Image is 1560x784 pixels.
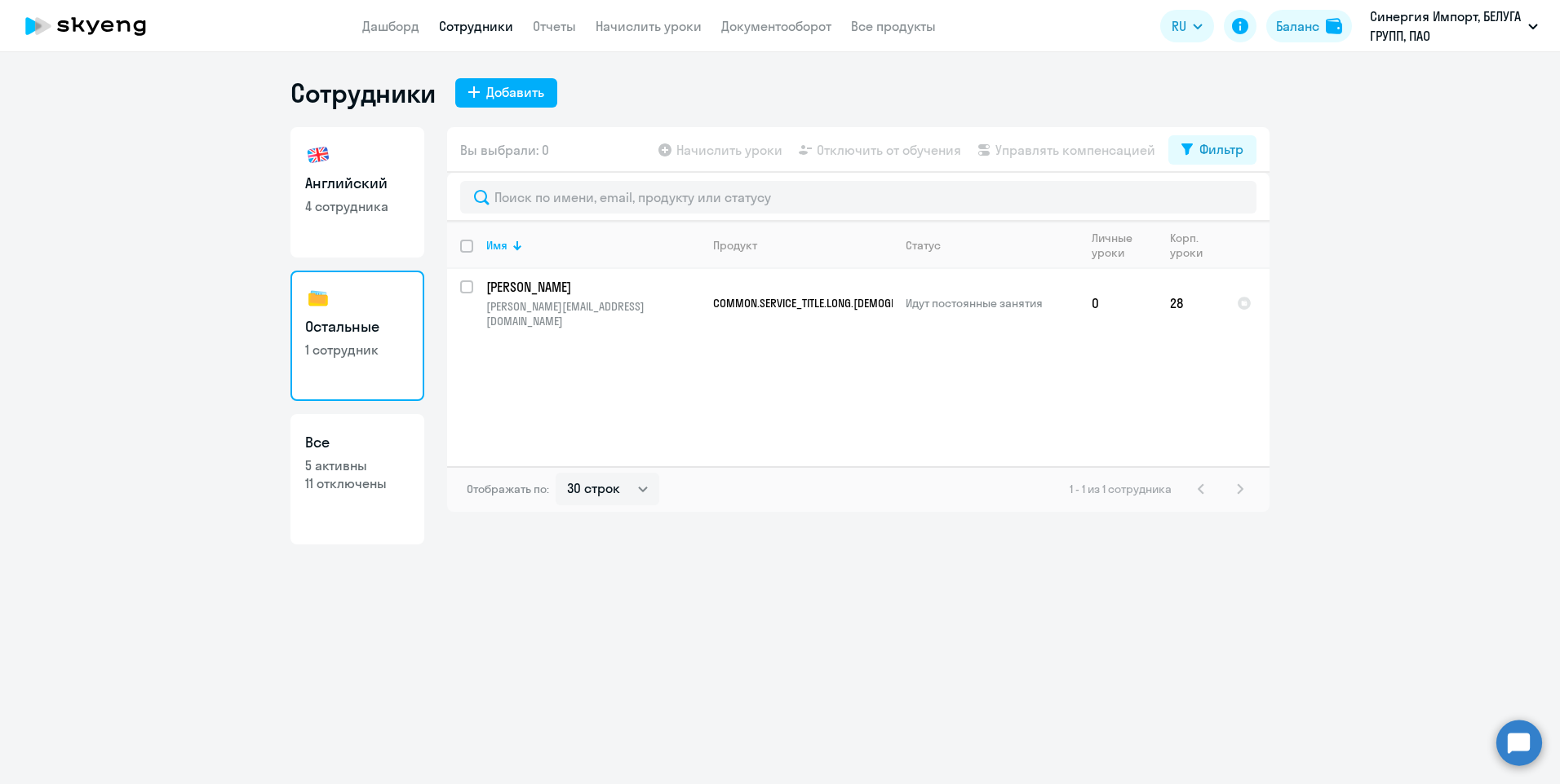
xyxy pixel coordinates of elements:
div: Продукт [713,238,757,253]
span: COMMON.SERVICE_TITLE.LONG.[DEMOGRAPHIC_DATA] [713,296,957,311]
td: 28 [1157,269,1224,337]
button: RU [1160,10,1214,42]
span: Вы выбрали: 0 [460,140,549,160]
td: 0 [1079,269,1157,337]
a: Сотрудники [439,18,513,34]
button: Фильтр [1168,135,1256,165]
span: RU [1172,16,1186,36]
a: Начислить уроки [596,18,702,34]
div: Добавить [486,82,544,102]
h3: Остальные [305,316,410,337]
img: english [305,142,331,168]
a: Остальные1 сотрудник [290,271,424,401]
h3: Английский [305,173,410,194]
a: [PERSON_NAME][PERSON_NAME][EMAIL_ADDRESS][DOMAIN_NAME] [486,278,699,328]
a: Все5 активны11 отключены [290,414,424,544]
a: Документооборот [721,18,831,34]
div: Имя [486,238,507,253]
p: [PERSON_NAME] [486,278,699,296]
div: Статус [906,238,1078,253]
input: Поиск по имени, email, продукту или статусу [460,181,1256,214]
div: Корп. уроки [1170,231,1208,260]
div: Продукт [713,238,892,253]
span: Отображать по: [467,482,549,496]
div: Личные уроки [1092,231,1156,260]
p: 5 активны [305,456,410,474]
p: Идут постоянные занятия [906,296,1078,311]
div: Имя [486,238,699,253]
a: Дашборд [362,18,419,34]
span: 1 - 1 из 1 сотрудника [1070,482,1172,496]
h1: Сотрудники [290,77,436,109]
div: Баланс [1276,16,1319,36]
img: others [305,285,331,311]
p: 4 сотрудника [305,197,410,215]
div: Статус [906,238,941,253]
img: balance [1326,18,1342,34]
button: Добавить [455,78,557,108]
a: Все продукты [851,18,936,34]
p: [PERSON_NAME][EMAIL_ADDRESS][DOMAIN_NAME] [486,299,699,328]
div: Фильтр [1199,139,1243,159]
p: 1 сотрудник [305,341,410,359]
a: Отчеты [533,18,576,34]
h3: Все [305,432,410,453]
div: Корп. уроки [1170,231,1223,260]
button: Балансbalance [1266,10,1352,42]
p: 11 отключены [305,474,410,492]
div: Личные уроки [1092,231,1141,260]
button: Синергия Импорт, БЕЛУГА ГРУПП, ПАО [1362,7,1546,46]
p: Синергия Импорт, БЕЛУГА ГРУПП, ПАО [1370,7,1522,46]
a: Английский4 сотрудника [290,127,424,258]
